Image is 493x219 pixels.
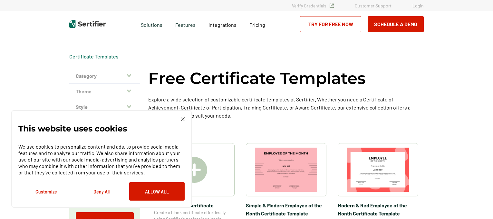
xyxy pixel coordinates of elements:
span: Simple & Modern Employee of the Month Certificate Template [246,201,326,217]
img: Cookie Popup Close [181,117,185,121]
a: Login [412,3,424,8]
span: Create A Blank Certificate [154,201,235,209]
a: Try for Free Now [300,16,361,32]
a: Customer Support [355,3,391,8]
img: Modern & Red Employee of the Month Certificate Template [347,148,409,192]
span: Features [175,20,196,28]
p: This website uses cookies [18,125,127,132]
span: Certificate Templates [69,53,119,60]
div: Breadcrumb [69,53,119,60]
button: Customize [18,182,74,201]
button: Deny All [74,182,129,201]
button: Allow All [129,182,185,201]
a: Pricing [249,20,265,28]
button: Style [69,99,140,115]
h1: Free Certificate Templates [148,68,366,89]
a: Verify Credentials [292,3,334,8]
img: Simple & Modern Employee of the Month Certificate Template [255,148,317,192]
img: Verified [330,4,334,8]
span: Solutions [141,20,162,28]
img: Sertifier | Digital Credentialing Platform [69,20,106,28]
img: Create A Blank Certificate [181,157,207,183]
p: Explore a wide selection of customizable certificate templates at Sertifier. Whether you need a C... [148,95,424,120]
p: We use cookies to personalize content and ads, to provide social media features and to analyze ou... [18,143,185,176]
button: Schedule a Demo [368,16,424,32]
a: Integrations [208,20,237,28]
span: Integrations [208,22,237,28]
button: Theme [69,84,140,99]
span: Pricing [249,22,265,28]
button: Category [69,68,140,84]
a: Certificate Templates [69,53,119,59]
span: Modern & Red Employee of the Month Certificate Template [338,201,418,217]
